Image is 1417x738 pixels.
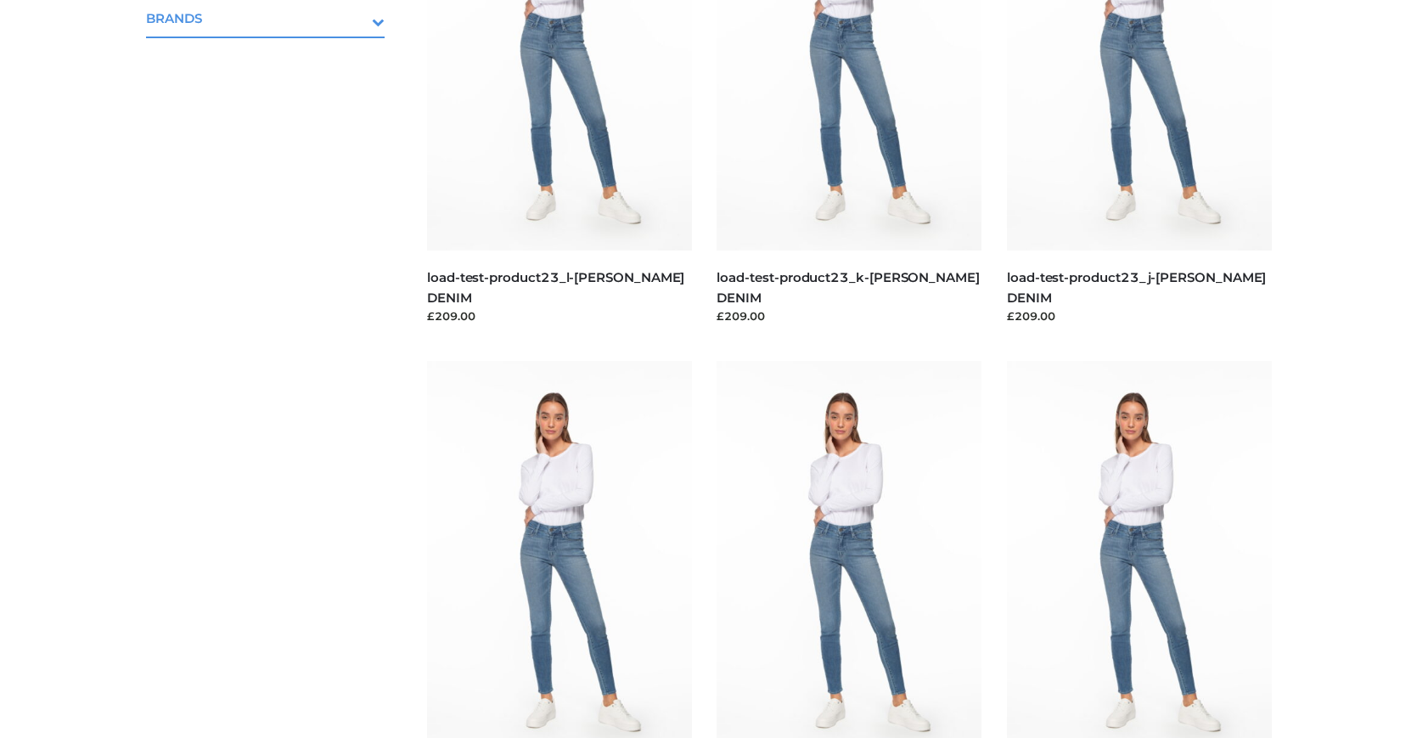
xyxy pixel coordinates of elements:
[427,307,692,324] div: £209.00
[1007,307,1272,324] div: £209.00
[717,307,981,324] div: £209.00
[146,8,385,28] span: BRANDS
[717,269,979,305] a: load-test-product23_k-[PERSON_NAME] DENIM
[427,269,684,305] a: load-test-product23_l-[PERSON_NAME] DENIM
[1007,269,1266,305] a: load-test-product23_j-[PERSON_NAME] DENIM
